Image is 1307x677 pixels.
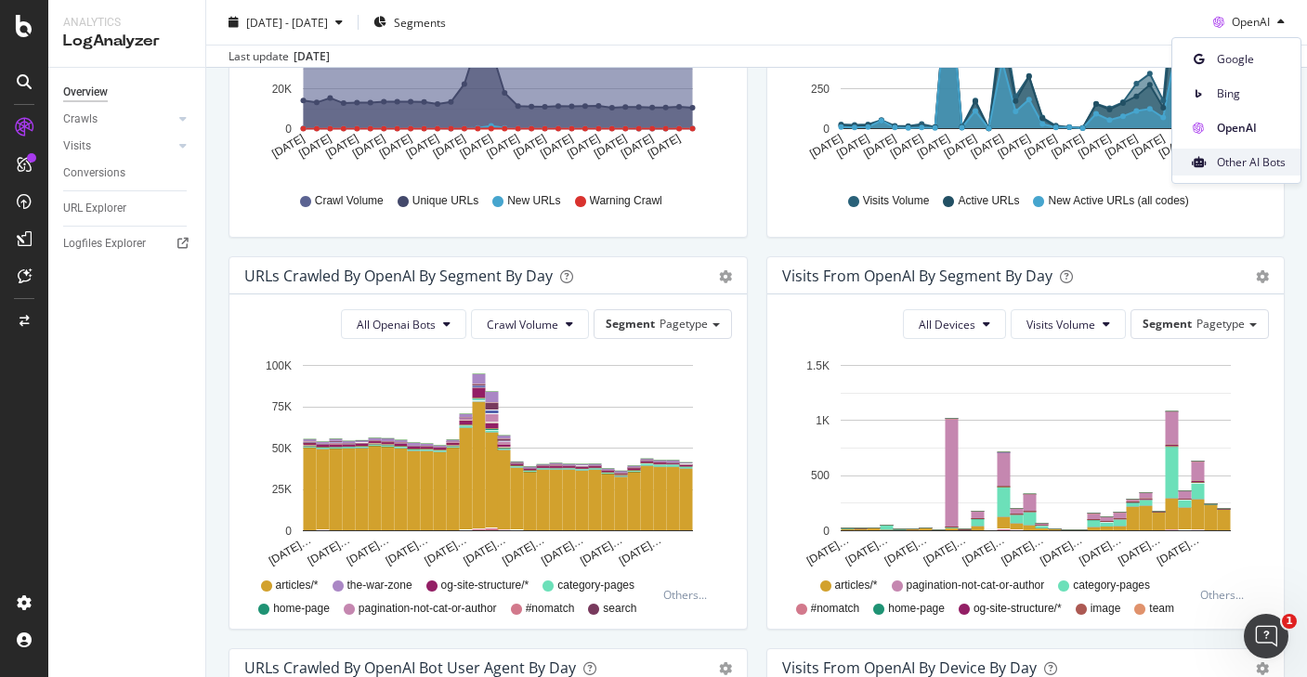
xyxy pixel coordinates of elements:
div: Last update [229,48,330,65]
span: og-site-structure/* [441,578,529,593]
span: New Active URLs (all codes) [1048,193,1188,209]
text: [DATE] [350,132,387,161]
div: gear [1256,662,1269,675]
text: 100K [266,359,292,372]
button: [DATE] - [DATE] [221,7,350,37]
text: 250 [810,83,829,96]
div: URLs Crawled by OpenAI bot User Agent By Day [244,658,576,677]
div: Overview [63,83,108,102]
div: Visits from OpenAI By Segment By Day [782,267,1052,285]
span: Pagetype [1196,316,1245,332]
text: [DATE] [592,132,629,161]
button: Visits Volume [1011,309,1126,339]
span: the-war-zone [347,578,412,593]
div: Others... [663,587,715,603]
button: Crawl Volume [471,309,589,339]
div: Visits [63,137,91,156]
div: gear [719,270,732,283]
text: [DATE] [619,132,656,161]
div: LogAnalyzer [63,31,190,52]
span: Google [1217,51,1286,68]
div: [DATE] [294,48,330,65]
span: og-site-structure/* [974,601,1062,617]
span: articles/* [276,578,319,593]
svg: A chart. [244,354,732,569]
text: [DATE] [538,132,575,161]
span: home-page [888,601,945,617]
span: All Devices [919,317,975,332]
text: [DATE] [807,132,844,161]
span: 1 [1282,614,1297,629]
text: [DATE] [269,132,307,161]
text: [DATE] [1076,132,1113,161]
span: pagination-not-cat-or-author [359,601,497,617]
svg: A chart. [782,354,1270,569]
span: #nomatch [811,601,860,617]
div: Crawls [63,110,98,129]
text: [DATE] [834,132,871,161]
a: Logfiles Explorer [63,234,192,254]
text: 0 [823,525,830,538]
a: Visits [63,137,174,156]
span: category-pages [1073,578,1150,593]
span: Pagetype [660,316,708,332]
div: Visits From OpenAI By Device By Day [782,658,1037,677]
a: URL Explorer [63,199,192,218]
text: [DATE] [485,132,522,161]
a: Overview [63,83,192,102]
button: All Devices [903,309,1006,339]
span: articles/* [835,578,878,593]
text: [DATE] [377,132,414,161]
text: [DATE] [565,132,602,161]
span: Unique URLs [412,193,478,209]
text: [DATE] [458,132,495,161]
text: 0 [285,525,292,538]
span: New URLs [507,193,560,209]
span: Visits Volume [863,193,930,209]
text: 0 [823,123,830,136]
button: Segments [366,7,453,37]
span: Segment [606,316,655,332]
text: 25K [272,483,292,496]
span: Visits Volume [1026,317,1095,332]
span: Warning Crawl [590,193,662,209]
span: OpenAI [1232,14,1270,30]
text: [DATE] [646,132,683,161]
span: Segments [394,14,446,30]
text: [DATE] [323,132,360,161]
span: image [1091,601,1121,617]
span: OpenAI [1217,120,1286,137]
div: Logfiles Explorer [63,234,146,254]
button: OpenAI [1206,7,1292,37]
text: [DATE] [995,132,1032,161]
text: [DATE] [1049,132,1086,161]
text: [DATE] [888,132,925,161]
div: URLs Crawled by OpenAI By Segment By Day [244,267,553,285]
text: 20K [272,83,292,96]
text: [DATE] [296,132,333,161]
text: [DATE] [861,132,898,161]
text: 0 [285,123,292,136]
a: Conversions [63,163,192,183]
text: [DATE] [1022,132,1059,161]
span: Bing [1217,85,1286,102]
iframe: Intercom live chat [1244,614,1288,658]
text: 50K [272,442,292,455]
div: gear [1256,270,1269,283]
text: 1.5K [806,359,830,372]
div: URL Explorer [63,199,126,218]
span: Crawl Volume [315,193,384,209]
button: All Openai Bots [341,309,466,339]
div: Others... [1200,587,1252,603]
span: category-pages [557,578,634,593]
a: Crawls [63,110,174,129]
text: [DATE] [968,132,1005,161]
span: team [1149,601,1174,617]
text: 500 [810,470,829,483]
text: [DATE] [511,132,548,161]
span: Active URLs [958,193,1019,209]
text: [DATE] [1103,132,1140,161]
span: Other AI Bots [1217,154,1286,171]
text: [DATE] [1130,132,1167,161]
